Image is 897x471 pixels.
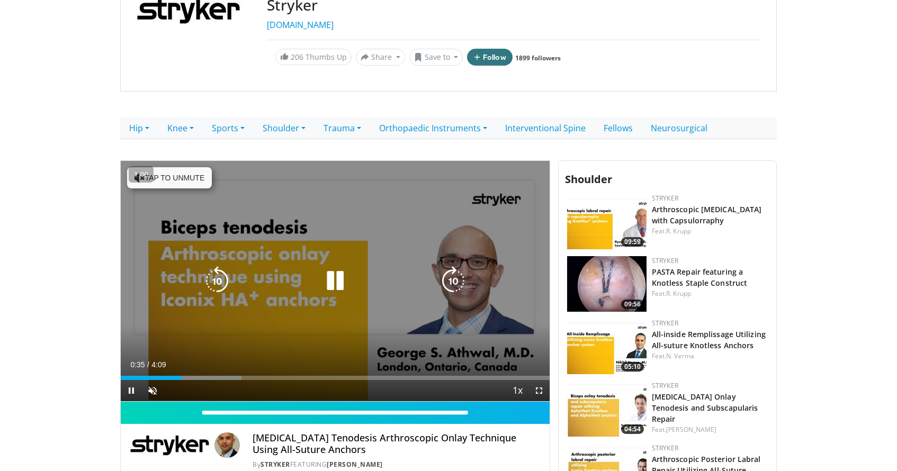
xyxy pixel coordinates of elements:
[666,227,691,235] a: R. Krupp
[652,392,758,424] a: [MEDICAL_DATA] Onlay Tenodesis and Subscapularis Repair
[567,194,647,249] a: 09:59
[203,117,254,139] a: Sports
[121,380,142,401] button: Pause
[652,194,678,203] a: Stryker
[151,360,166,369] span: 4:09
[652,425,768,434] div: Feat.
[467,49,513,66] button: Follow
[652,381,678,390] a: Stryker
[515,53,561,62] a: 1899 followers
[666,425,716,434] a: [PERSON_NAME]
[261,460,290,469] a: Stryker
[666,289,691,298] a: R. Krupp
[130,360,145,369] span: 0:35
[567,381,647,437] img: f0e53f01-d5db-4f12-81ed-ecc49cba6117.150x105_q85_crop-smart_upscale.jpg
[652,267,748,288] a: PASTA Repair featuring a Knotless Staple Construct
[327,460,383,469] a: [PERSON_NAME]
[147,360,149,369] span: /
[567,319,647,374] img: 0dbaa052-54c8-49be-8279-c70a6c51c0f9.150x105_q85_crop-smart_upscale.jpg
[121,376,550,380] div: Progress Bar
[253,432,541,455] h4: [MEDICAL_DATA] Tenodesis Arthroscopic Onlay Technique Using All-Suture Anchors
[567,194,647,249] img: c8a3b2cc-5bd4-4878-862c-e86fdf4d853b.150x105_q85_crop-smart_upscale.jpg
[253,460,541,469] div: By FEATURING
[652,443,678,452] a: Stryker
[642,117,716,139] a: Neurosurgical
[370,117,496,139] a: Orthopaedic Instruments
[356,49,405,66] button: Share
[121,161,550,402] video-js: Video Player
[315,117,370,139] a: Trauma
[666,351,694,360] a: N. Verma
[621,424,644,434] span: 04:54
[621,362,644,372] span: 05:10
[142,380,163,401] button: Unmute
[409,49,463,66] button: Save to
[621,300,644,309] span: 09:56
[652,351,768,361] div: Feat.
[291,52,303,62] span: 206
[567,256,647,312] img: 84acc7eb-cb93-455a-a344-5c35427a46c1.png.150x105_q85_crop-smart_upscale.png
[652,256,678,265] a: Stryker
[127,167,212,188] button: Tap to unmute
[254,117,315,139] a: Shoulder
[652,204,762,225] a: Arthroscopic [MEDICAL_DATA] with Capsulorraphy
[595,117,642,139] a: Fellows
[567,319,647,374] a: 05:10
[652,319,678,328] a: Stryker
[507,380,528,401] button: Playback Rate
[652,289,768,298] div: Feat.
[129,432,210,458] img: Stryker
[528,380,550,401] button: Fullscreen
[621,237,644,247] span: 09:59
[267,19,334,31] a: [DOMAIN_NAME]
[652,329,766,350] a: All-inside Remplissage Utilizing All-suture Knotless Anchors
[565,172,612,186] span: Shoulder
[567,256,647,312] a: 09:56
[158,117,203,139] a: Knee
[496,117,595,139] a: Interventional Spine
[567,381,647,437] a: 04:54
[120,117,158,139] a: Hip
[652,227,768,236] div: Feat.
[275,49,352,65] a: 206 Thumbs Up
[214,432,240,458] img: Avatar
